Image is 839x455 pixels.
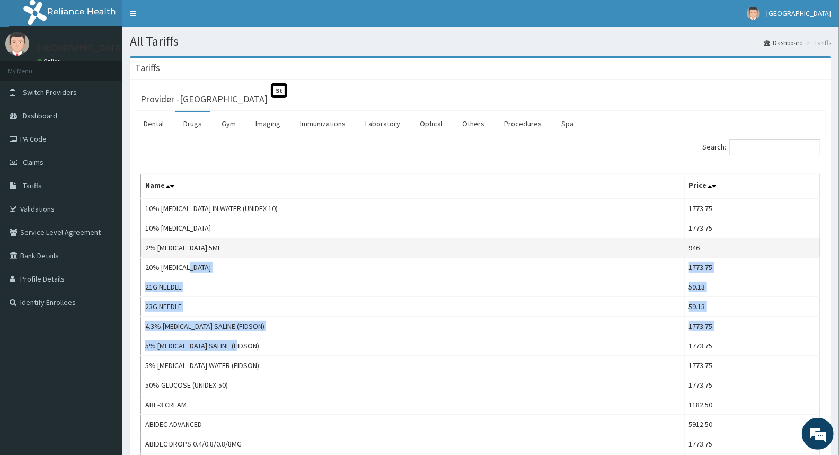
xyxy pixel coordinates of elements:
span: Tariffs [23,181,42,190]
td: 4.3% [MEDICAL_DATA] SALINE (FIDSON) [141,317,685,336]
a: Optical [411,112,451,135]
td: ABIDEC ADVANCED [141,415,685,434]
img: d_794563401_company_1708531726252_794563401 [20,53,43,80]
td: 59.13 [684,277,820,297]
td: 5% [MEDICAL_DATA] SALINE (FIDSON) [141,336,685,356]
td: 23G NEEDLE [141,297,685,317]
a: Imaging [247,112,289,135]
a: Spa [553,112,582,135]
a: Dental [135,112,172,135]
span: We're online! [61,134,146,241]
h3: Tariffs [135,63,160,73]
a: Procedures [496,112,550,135]
span: [GEOGRAPHIC_DATA] [766,8,831,18]
th: Price [684,174,820,199]
td: 1773.75 [684,258,820,277]
p: [GEOGRAPHIC_DATA] [37,43,125,52]
span: Claims [23,157,43,167]
label: Search: [702,139,820,155]
a: Online [37,58,63,65]
img: User Image [747,7,760,20]
a: Laboratory [357,112,409,135]
a: Others [454,112,493,135]
td: ABIDEC DROPS 0.4/0.8/0.8/8MG [141,434,685,454]
td: 1182.50 [684,395,820,415]
span: Dashboard [23,111,57,120]
td: 20% [MEDICAL_DATA] [141,258,685,277]
h1: All Tariffs [130,34,831,48]
td: 2% [MEDICAL_DATA] 5ML [141,238,685,258]
td: 1773.75 [684,218,820,238]
td: 59.13 [684,297,820,317]
a: Drugs [175,112,210,135]
td: ABF-3 CREAM [141,395,685,415]
a: Immunizations [292,112,354,135]
td: 1773.75 [684,198,820,218]
td: 1773.75 [684,356,820,375]
td: 5% [MEDICAL_DATA] WATER (FIDSON) [141,356,685,375]
td: 1773.75 [684,375,820,395]
td: 50% GLUCOSE (UNIDEX-50) [141,375,685,395]
td: 5912.50 [684,415,820,434]
td: 1773.75 [684,434,820,454]
td: 10% [MEDICAL_DATA] IN WATER (UNIDEX 10) [141,198,685,218]
img: User Image [5,32,29,56]
div: Minimize live chat window [174,5,199,31]
a: Gym [213,112,244,135]
td: 946 [684,238,820,258]
td: 1773.75 [684,317,820,336]
input: Search: [729,139,820,155]
td: 21G NEEDLE [141,277,685,297]
th: Name [141,174,685,199]
li: Tariffs [804,38,831,47]
textarea: Type your message and hit 'Enter' [5,290,202,327]
div: Chat with us now [55,59,178,73]
td: 10% [MEDICAL_DATA] [141,218,685,238]
a: Dashboard [764,38,803,47]
span: St [271,83,287,98]
td: 1773.75 [684,336,820,356]
h3: Provider - [GEOGRAPHIC_DATA] [140,94,268,104]
span: Switch Providers [23,87,77,97]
